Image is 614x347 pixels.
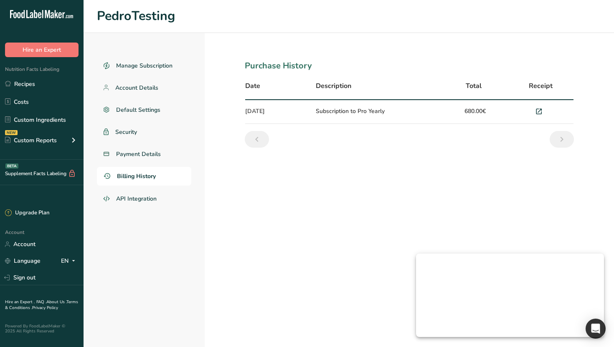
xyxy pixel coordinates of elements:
td: Subscription to Pro Yearly [311,100,442,124]
a: Next [550,131,574,148]
div: Upgrade Plan [5,209,49,217]
a: Terms & Conditions . [5,299,78,311]
span: Default Settings [116,106,160,114]
div: Purchase History [245,60,574,72]
span: Date [245,81,260,91]
span: API Integration [116,194,157,203]
a: FAQ . [36,299,46,305]
span: Manage Subscription [116,61,173,70]
div: BETA [5,163,18,168]
a: Default Settings [97,101,191,119]
span: Receipt [529,81,553,91]
div: Powered By FoodLabelMaker © 2025 All Rights Reserved [5,324,79,334]
a: Billing History [97,167,191,186]
a: Previous [245,131,269,148]
a: Hire an Expert . [5,299,35,305]
a: Privacy Policy [32,305,58,311]
span: Payment Details [116,150,161,158]
h1: PedroTesting [97,7,601,26]
span: Total [466,81,482,91]
a: Security [97,123,191,141]
button: Hire an Expert [5,43,79,57]
td: 680.00€ [442,100,508,124]
a: Account Details [97,78,191,97]
div: Custom Reports [5,136,57,145]
a: About Us . [46,299,66,305]
div: NEW [5,130,18,135]
div: EN [61,256,79,266]
span: Account Details [115,83,158,92]
a: Manage Subscription [97,56,191,75]
span: Security [115,128,137,136]
a: API Integration [97,189,191,209]
span: Description [316,81,351,91]
a: Language [5,254,41,268]
td: [DATE] [245,100,311,124]
a: Payment Details [97,145,191,163]
span: Billing History [117,172,156,181]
